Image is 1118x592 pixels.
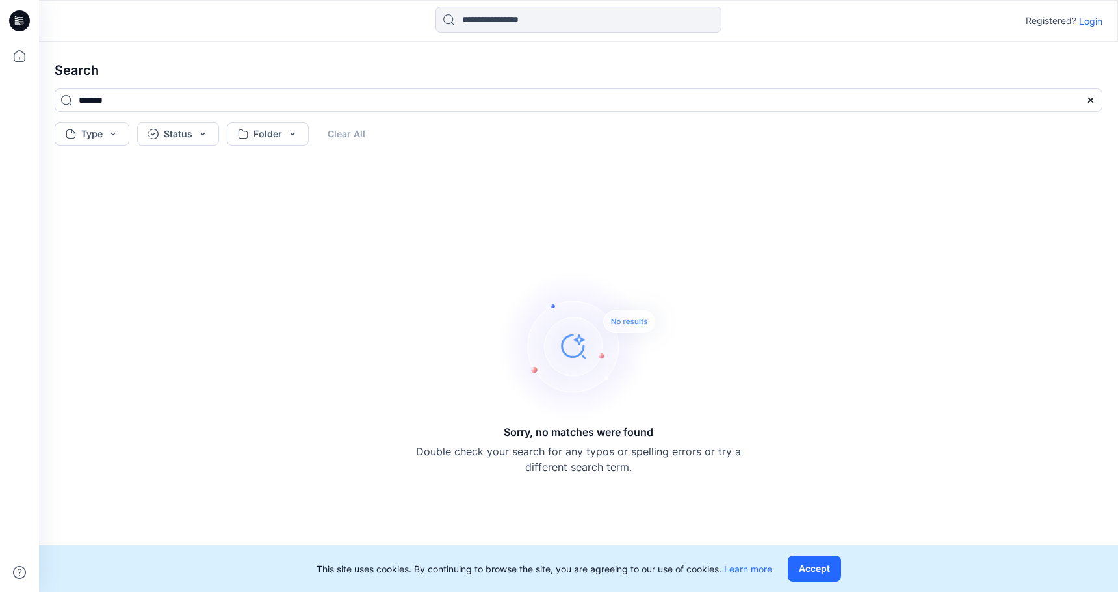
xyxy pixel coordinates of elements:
[498,268,680,424] img: Sorry, no matches were found
[788,556,841,582] button: Accept
[1079,14,1102,28] p: Login
[1026,13,1076,29] p: Registered?
[317,562,772,576] p: This site uses cookies. By continuing to browse the site, you are agreeing to our use of cookies.
[227,122,309,146] button: Folder
[44,52,1113,88] h4: Search
[137,122,219,146] button: Status
[55,122,129,146] button: Type
[504,424,653,440] h5: Sorry, no matches were found
[416,444,741,475] p: Double check your search for any typos or spelling errors or try a different search term.
[724,563,772,574] a: Learn more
